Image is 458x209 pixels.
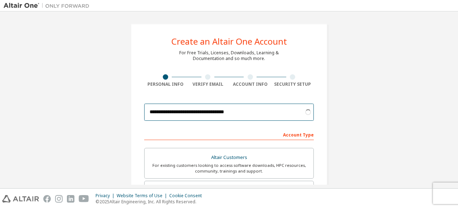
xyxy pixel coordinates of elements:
img: altair_logo.svg [2,195,39,203]
div: Create an Altair One Account [171,37,287,46]
div: Security Setup [272,81,314,87]
div: Cookie Consent [169,193,206,199]
img: linkedin.svg [67,195,74,203]
div: Website Terms of Use [117,193,169,199]
img: instagram.svg [55,195,63,203]
div: Account Info [229,81,272,87]
div: Verify Email [187,81,229,87]
img: Altair One [4,2,93,9]
img: facebook.svg [43,195,51,203]
p: © 2025 Altair Engineering, Inc. All Rights Reserved. [96,199,206,205]
div: Privacy [96,193,117,199]
img: youtube.svg [79,195,89,203]
div: Account Type [144,129,314,140]
div: For existing customers looking to access software downloads, HPC resources, community, trainings ... [149,163,309,174]
div: For Free Trials, Licenses, Downloads, Learning & Documentation and so much more. [179,50,279,61]
div: Altair Customers [149,153,309,163]
div: Personal Info [144,81,187,87]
